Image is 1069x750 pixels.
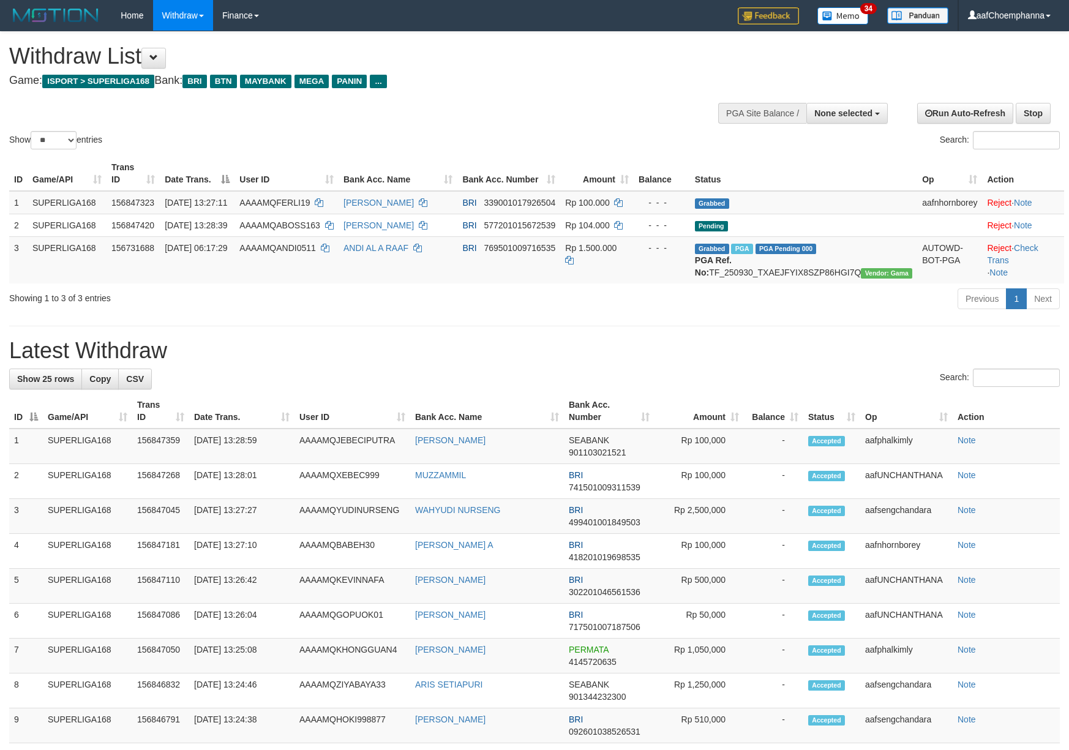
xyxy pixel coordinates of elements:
td: - [744,499,803,534]
th: Action [982,156,1064,191]
td: AAAAMQKHONGGUAN4 [294,639,410,673]
td: SUPERLIGA168 [28,236,107,283]
a: ANDI AL A RAAF [343,243,408,253]
span: Grabbed [695,244,729,254]
a: Stop [1016,103,1051,124]
input: Search: [973,131,1060,149]
th: Balance: activate to sort column ascending [744,394,803,429]
a: Note [958,575,976,585]
td: 156846791 [132,708,189,743]
div: PGA Site Balance / [718,103,806,124]
span: BRI [569,714,583,724]
span: Marked by aafromsomean [731,244,752,254]
img: Button%20Memo.svg [817,7,869,24]
a: [PERSON_NAME] [415,435,486,445]
img: Feedback.jpg [738,7,799,24]
td: SUPERLIGA168 [43,499,132,534]
th: Bank Acc. Name: activate to sort column ascending [339,156,457,191]
th: Trans ID: activate to sort column ascending [107,156,160,191]
span: None selected [814,108,872,118]
a: Note [958,680,976,689]
td: aafnhornborey [917,191,982,214]
span: BTN [210,75,237,88]
a: Reject [987,243,1011,253]
td: AAAAMQBABEH30 [294,534,410,569]
td: [DATE] 13:25:08 [189,639,294,673]
h1: Latest Withdraw [9,339,1060,363]
td: 3 [9,236,28,283]
td: AAAAMQJEBECIPUTRA [294,429,410,464]
span: Copy [89,374,111,384]
th: Op: activate to sort column ascending [917,156,982,191]
span: MAYBANK [240,75,291,88]
a: Reject [987,198,1011,208]
a: Note [958,540,976,550]
div: - - - [639,197,685,209]
th: Game/API: activate to sort column ascending [28,156,107,191]
a: Next [1026,288,1060,309]
td: aafUNCHANTHANA [860,464,953,499]
span: Copy 302201046561536 to clipboard [569,587,640,597]
th: Status: activate to sort column ascending [803,394,860,429]
span: Accepted [808,471,845,481]
td: 156847050 [132,639,189,673]
span: Show 25 rows [17,374,74,384]
td: Rp 100,000 [655,429,744,464]
a: Reject [987,220,1011,230]
a: ARIS SETIAPURI [415,680,482,689]
span: Copy 499401001849503 to clipboard [569,517,640,527]
th: Bank Acc. Name: activate to sort column ascending [410,394,564,429]
span: [DATE] 06:17:29 [165,243,227,253]
td: SUPERLIGA168 [43,534,132,569]
td: Rp 50,000 [655,604,744,639]
td: aafUNCHANTHANA [860,569,953,604]
td: [DATE] 13:24:38 [189,708,294,743]
th: Status [690,156,917,191]
span: PERMATA [569,645,609,654]
td: Rp 2,500,000 [655,499,744,534]
button: None selected [806,103,888,124]
a: Note [958,470,976,480]
span: [DATE] 13:27:11 [165,198,227,208]
td: 2 [9,214,28,236]
td: AAAAMQHOKI998877 [294,708,410,743]
span: 34 [860,3,877,14]
span: Accepted [808,715,845,726]
span: Rp 104.000 [565,220,609,230]
td: - [744,429,803,464]
td: Rp 1,050,000 [655,639,744,673]
select: Showentries [31,131,77,149]
td: - [744,604,803,639]
input: Search: [973,369,1060,387]
span: BRI [182,75,206,88]
td: - [744,534,803,569]
td: [DATE] 13:27:10 [189,534,294,569]
td: - [744,639,803,673]
div: Showing 1 to 3 of 3 entries [9,287,437,304]
td: SUPERLIGA168 [43,673,132,708]
span: Pending [695,221,728,231]
th: Date Trans.: activate to sort column ascending [189,394,294,429]
a: Note [958,505,976,515]
span: [DATE] 13:28:39 [165,220,227,230]
td: AAAAMQXEBEC999 [294,464,410,499]
td: aafsengchandara [860,499,953,534]
a: Note [989,268,1008,277]
a: 1 [1006,288,1027,309]
span: BRI [462,198,476,208]
th: Balance [634,156,690,191]
td: · · [982,236,1064,283]
td: SUPERLIGA168 [28,191,107,214]
span: BRI [462,243,476,253]
a: Note [1014,198,1032,208]
th: Action [953,394,1060,429]
td: 3 [9,499,43,534]
a: MUZZAMMIL [415,470,466,480]
a: [PERSON_NAME] [415,645,486,654]
span: PGA Pending [756,244,817,254]
a: CSV [118,369,152,389]
span: SEABANK [569,680,609,689]
div: - - - [639,219,685,231]
div: - - - [639,242,685,254]
a: Check Trans [987,243,1038,265]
